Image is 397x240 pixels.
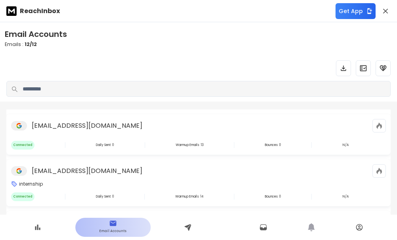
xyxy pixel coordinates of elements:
p: Bounces [265,143,278,148]
span: | [233,140,235,150]
div: 13 [176,143,203,148]
span: | [233,192,235,202]
div: 14 [175,194,203,199]
span: | [144,192,146,202]
p: N/A [343,143,349,148]
span: | [64,140,66,150]
p: Emails : [5,41,67,48]
p: Warmup Emails [175,194,199,199]
p: Warmup Emails [176,143,199,148]
p: 0 [279,194,281,199]
span: | [64,192,66,202]
button: Get App [336,3,376,19]
h1: Email Accounts [5,29,67,40]
span: | [144,140,146,150]
span: Connected [11,192,35,201]
div: 0 [96,143,114,148]
p: N/A [343,194,349,199]
span: | [311,140,313,150]
p: internship [19,181,43,187]
span: 12 / 12 [25,41,37,48]
div: 0 [96,194,114,199]
p: [EMAIL_ADDRESS][DOMAIN_NAME] [32,121,142,131]
p: Daily Sent [96,194,111,199]
p: Daily Sent [96,143,111,148]
p: [EMAIL_ADDRESS][DOMAIN_NAME] [32,166,142,176]
span: | [311,192,313,202]
p: Bounces [265,194,278,199]
p: 0 [279,143,281,148]
span: Connected [11,141,35,150]
p: ReachInbox [20,6,60,16]
p: Email Accounts [99,227,127,235]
